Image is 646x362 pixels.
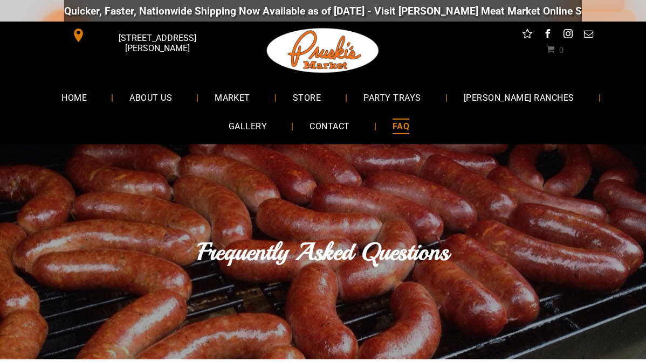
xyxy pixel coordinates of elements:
[45,83,103,112] a: HOME
[559,45,563,53] span: 0
[561,27,575,44] a: instagram
[520,27,534,44] a: Social network
[448,83,590,112] a: [PERSON_NAME] RANCHES
[265,22,381,80] img: Pruski-s+Market+HQ+Logo2-1920w.png
[88,27,227,59] span: [STREET_ADDRESS][PERSON_NAME]
[293,112,366,141] a: CONTACT
[541,27,555,44] a: facebook
[197,236,449,267] font: Frequently Asked Questions
[64,27,229,44] a: [STREET_ADDRESS][PERSON_NAME]
[198,83,266,112] a: MARKET
[376,112,425,141] a: FAQ
[582,27,596,44] a: email
[277,83,337,112] a: STORE
[212,112,283,141] a: GALLERY
[113,83,188,112] a: ABOUT US
[347,83,437,112] a: PARTY TRAYS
